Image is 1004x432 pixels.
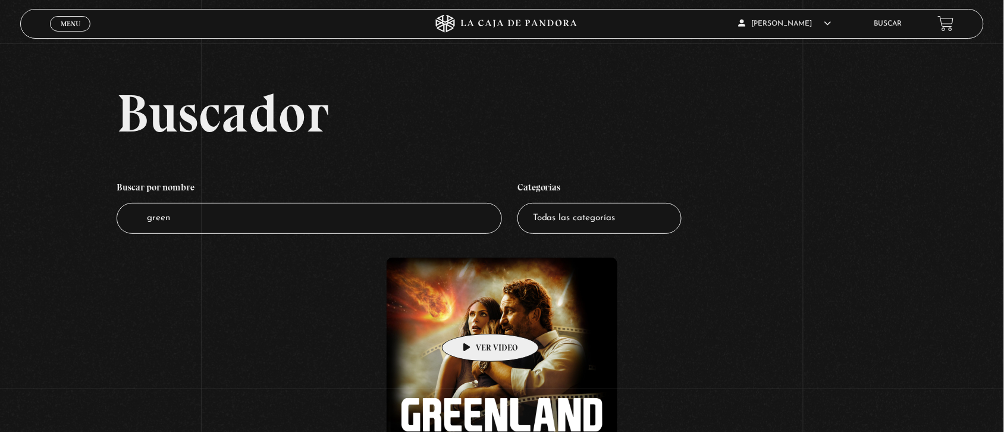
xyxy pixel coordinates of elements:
span: Menu [61,20,80,27]
a: View your shopping cart [938,15,954,32]
h4: Categorías [517,176,682,203]
a: Buscar [874,20,902,27]
h2: Buscador [117,86,984,140]
span: Cerrar [57,30,84,38]
span: [PERSON_NAME] [739,20,832,27]
h4: Buscar por nombre [117,176,502,203]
